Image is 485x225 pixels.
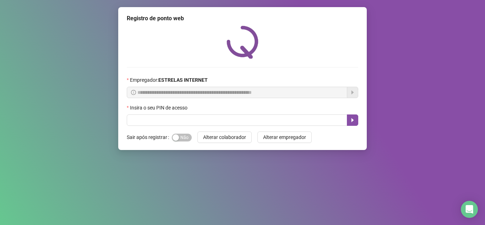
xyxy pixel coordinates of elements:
[158,77,208,83] strong: ESTRELAS INTERNET
[127,14,358,23] div: Registro de ponto web
[131,90,136,95] span: info-circle
[127,104,192,112] label: Insira o seu PIN de acesso
[263,133,306,141] span: Alterar empregador
[257,132,312,143] button: Alterar empregador
[197,132,252,143] button: Alterar colaborador
[461,201,478,218] div: Open Intercom Messenger
[350,117,355,123] span: caret-right
[227,26,258,59] img: QRPoint
[203,133,246,141] span: Alterar colaborador
[127,132,172,143] label: Sair após registrar
[130,76,208,84] span: Empregador :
